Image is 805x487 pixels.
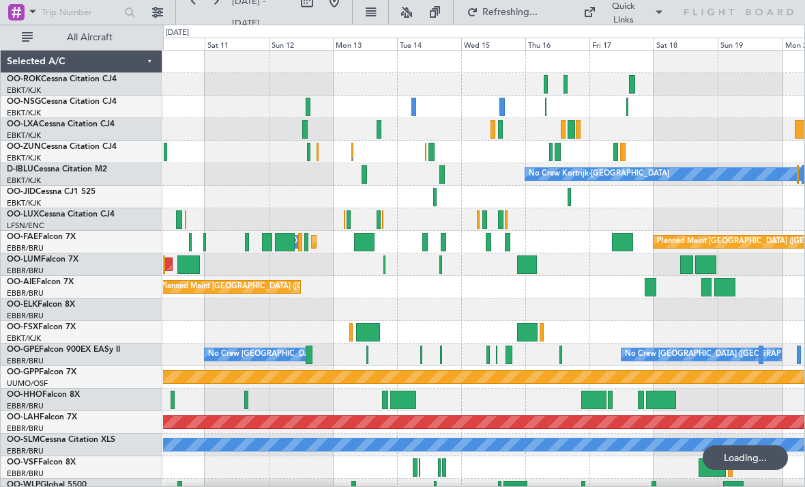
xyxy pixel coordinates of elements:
[7,233,76,241] a: OO-FAEFalcon 7X
[7,368,76,376] a: OO-GPPFalcon 7X
[7,458,38,467] span: OO-VSF
[269,38,333,50] div: Sun 12
[7,266,44,276] a: EBBR/BRU
[208,344,437,365] div: No Crew [GEOGRAPHIC_DATA] ([GEOGRAPHIC_DATA] National)
[397,38,461,50] div: Tue 14
[7,120,115,128] a: OO-LXACessna Citation CJ4
[7,368,39,376] span: OO-GPP
[7,188,96,196] a: OO-JIDCessna CJ1 525
[7,458,76,467] a: OO-VSFFalcon 8X
[7,346,39,354] span: OO-GPE
[7,210,115,219] a: OO-LUXCessna Citation CJ4
[654,38,718,50] div: Sat 18
[7,391,80,399] a: OO-HHOFalcon 8X
[7,143,41,151] span: OO-ZUN
[7,288,44,298] a: EBBR/BRU
[7,436,40,444] span: OO-SLM
[7,333,41,344] a: EBKT/KJK
[7,176,41,186] a: EBKT/KJK
[7,98,117,106] a: OO-NSGCessna Citation CJ4
[205,38,269,50] div: Sat 11
[7,165,107,173] a: D-IBLUCessna Citation M2
[7,233,38,241] span: OO-FAE
[42,2,120,23] input: Trip Number
[7,378,48,389] a: UUMO/OSF
[35,33,144,42] span: All Aircraft
[15,27,148,48] button: All Aircraft
[7,75,41,83] span: OO-ROK
[703,445,788,470] div: Loading...
[7,210,39,219] span: OO-LUX
[7,436,115,444] a: OO-SLMCessna Citation XLS
[7,323,38,331] span: OO-FSX
[7,413,40,421] span: OO-LAH
[7,243,44,253] a: EBBR/BRU
[333,38,397,50] div: Mon 13
[7,401,44,411] a: EBBR/BRU
[7,255,78,264] a: OO-LUMFalcon 7X
[7,469,44,479] a: EBBR/BRU
[7,153,41,163] a: EBKT/KJK
[7,278,74,286] a: OO-AIEFalcon 7X
[461,38,525,50] div: Wed 15
[7,143,117,151] a: OO-ZUNCessna Citation CJ4
[7,165,33,173] span: D-IBLU
[7,221,44,231] a: LFSN/ENC
[7,391,42,399] span: OO-HHO
[315,232,435,252] div: Planned Maint Melsbroek Air Base
[7,85,41,96] a: EBKT/KJK
[141,38,205,50] div: Fri 10
[7,301,38,309] span: OO-ELK
[7,278,36,286] span: OO-AIE
[7,446,44,456] a: EBBR/BRU
[7,255,41,264] span: OO-LUM
[525,38,589,50] div: Thu 16
[7,356,44,366] a: EBBR/BRU
[481,8,538,17] span: Refreshing...
[576,1,671,23] button: Quick Links
[7,75,117,83] a: OO-ROKCessna Citation CJ4
[529,164,669,184] div: No Crew Kortrijk-[GEOGRAPHIC_DATA]
[460,1,542,23] button: Refreshing...
[7,98,41,106] span: OO-NSG
[7,423,44,434] a: EBBR/BRU
[718,38,782,50] div: Sun 19
[7,413,77,421] a: OO-LAHFalcon 7X
[7,188,35,196] span: OO-JID
[7,301,75,309] a: OO-ELKFalcon 8X
[7,311,44,321] a: EBBR/BRU
[7,346,120,354] a: OO-GPEFalcon 900EX EASy II
[589,38,654,50] div: Fri 17
[160,277,375,297] div: Planned Maint [GEOGRAPHIC_DATA] ([GEOGRAPHIC_DATA])
[7,108,41,118] a: EBKT/KJK
[7,130,41,141] a: EBKT/KJK
[7,120,39,128] span: OO-LXA
[166,27,189,39] div: [DATE]
[7,323,76,331] a: OO-FSXFalcon 7X
[7,198,41,208] a: EBKT/KJK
